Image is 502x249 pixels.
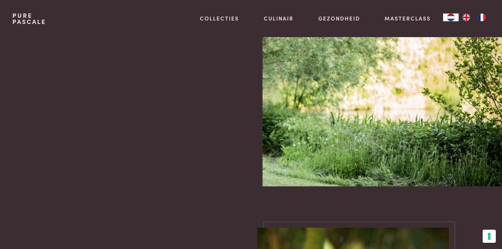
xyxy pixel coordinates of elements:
[200,14,239,22] a: Collecties
[443,14,490,21] aside: Language selected: Nederlands
[12,12,46,25] a: PurePascale
[483,230,496,243] button: Uw voorkeuren voor toestemming voor trackingtechnologieën
[459,14,490,21] ul: Language list
[318,14,360,22] a: Gezondheid
[474,14,490,21] a: FR
[385,14,431,22] a: Masterclass
[443,14,459,21] div: Language
[443,14,459,21] a: NL
[264,14,294,22] a: Culinair
[459,14,474,21] a: EN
